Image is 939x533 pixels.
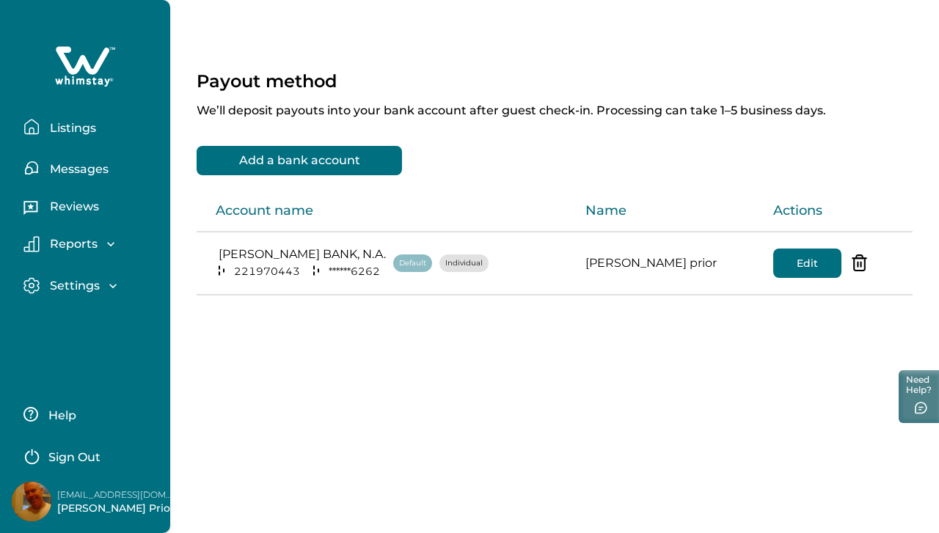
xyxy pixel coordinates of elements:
p: Default [399,256,426,271]
button: Settings [23,277,158,294]
p: [PERSON_NAME] Prior [57,501,175,516]
img: Whimstay Host [12,482,51,521]
p: Messages [45,162,109,177]
td: [PERSON_NAME] prior [574,232,761,295]
button: Add a bank account [197,146,402,175]
p: Settings [45,279,100,293]
p: [PERSON_NAME] BANK, N.A. [216,247,386,262]
p: Help [44,408,76,423]
p: Individual [445,256,483,271]
button: Sign Out [23,441,153,470]
button: delete-acc [845,249,874,278]
p: We’ll deposit payouts into your bank account after guest check-in. Processing can take 1–5 busine... [197,92,913,118]
p: [EMAIL_ADDRESS][DOMAIN_NAME] [57,488,175,502]
p: Reviews [45,199,99,214]
th: Account name [197,190,574,232]
button: Reviews [23,194,158,224]
button: Listings [23,112,158,141]
button: Edit [773,249,841,278]
th: Actions [761,190,913,232]
th: Name [574,190,761,232]
p: Listings [45,121,96,136]
p: 221970443 [231,265,303,279]
button: Reports [23,236,158,252]
button: Messages [23,153,158,183]
button: Help [23,400,153,429]
p: Reports [45,237,98,251]
p: Payout method [197,70,337,92]
p: Sign Out [48,450,101,465]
